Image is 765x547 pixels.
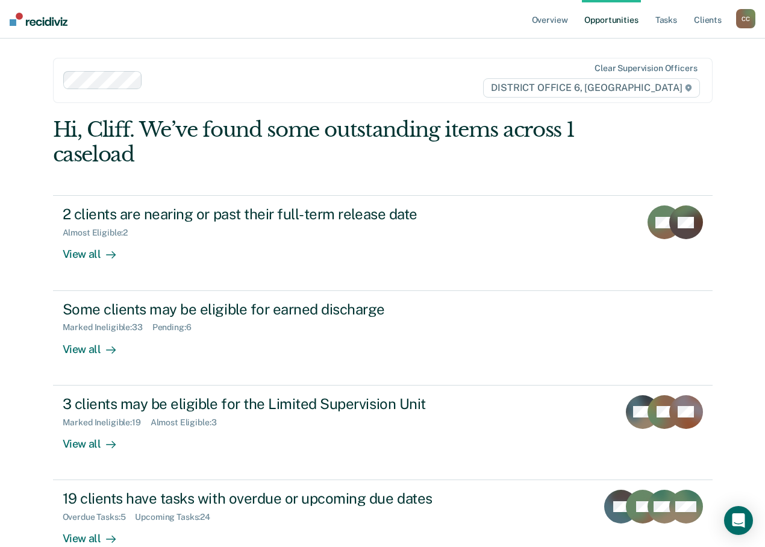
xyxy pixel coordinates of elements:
[63,205,486,223] div: 2 clients are nearing or past their full-term release date
[53,291,713,386] a: Some clients may be eligible for earned dischargeMarked Ineligible:33Pending:6View all
[483,78,699,98] span: DISTRICT OFFICE 6, [GEOGRAPHIC_DATA]
[151,417,226,428] div: Almost Eligible : 3
[53,386,713,480] a: 3 clients may be eligible for the Limited Supervision UnitMarked Ineligible:19Almost Eligible:3Vi...
[53,195,713,290] a: 2 clients are nearing or past their full-term release dateAlmost Eligible:2View all
[63,301,486,318] div: Some clients may be eligible for earned discharge
[63,333,130,356] div: View all
[63,395,486,413] div: 3 clients may be eligible for the Limited Supervision Unit
[63,228,138,238] div: Almost Eligible : 2
[63,322,152,333] div: Marked Ineligible : 33
[63,490,486,507] div: 19 clients have tasks with overdue or upcoming due dates
[63,427,130,451] div: View all
[135,512,220,522] div: Upcoming Tasks : 24
[724,506,753,535] div: Open Intercom Messenger
[10,13,67,26] img: Recidiviz
[595,63,697,73] div: Clear supervision officers
[63,522,130,546] div: View all
[152,322,201,333] div: Pending : 6
[53,117,581,167] div: Hi, Cliff. We’ve found some outstanding items across 1 caseload
[63,512,136,522] div: Overdue Tasks : 5
[736,9,755,28] button: CC
[63,417,151,428] div: Marked Ineligible : 19
[736,9,755,28] div: C C
[63,238,130,261] div: View all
